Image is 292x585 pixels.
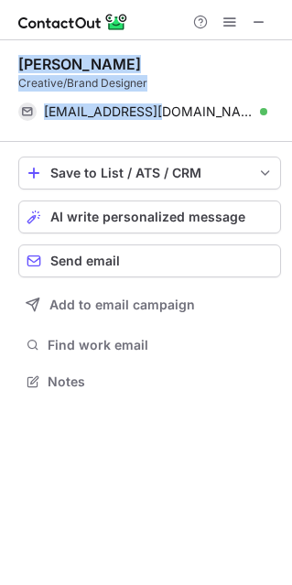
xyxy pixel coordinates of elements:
[18,55,141,73] div: [PERSON_NAME]
[18,157,281,190] button: save-profile-one-click
[18,332,281,358] button: Find work email
[18,75,281,92] div: Creative/Brand Designer
[50,210,245,224] span: AI write personalized message
[18,244,281,277] button: Send email
[18,369,281,395] button: Notes
[48,337,274,353] span: Find work email
[44,103,254,120] span: [EMAIL_ADDRESS][DOMAIN_NAME]
[18,11,128,33] img: ContactOut v5.3.10
[18,288,281,321] button: Add to email campaign
[49,298,195,312] span: Add to email campaign
[48,374,274,390] span: Notes
[18,200,281,233] button: AI write personalized message
[50,166,249,180] div: Save to List / ATS / CRM
[50,254,120,268] span: Send email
